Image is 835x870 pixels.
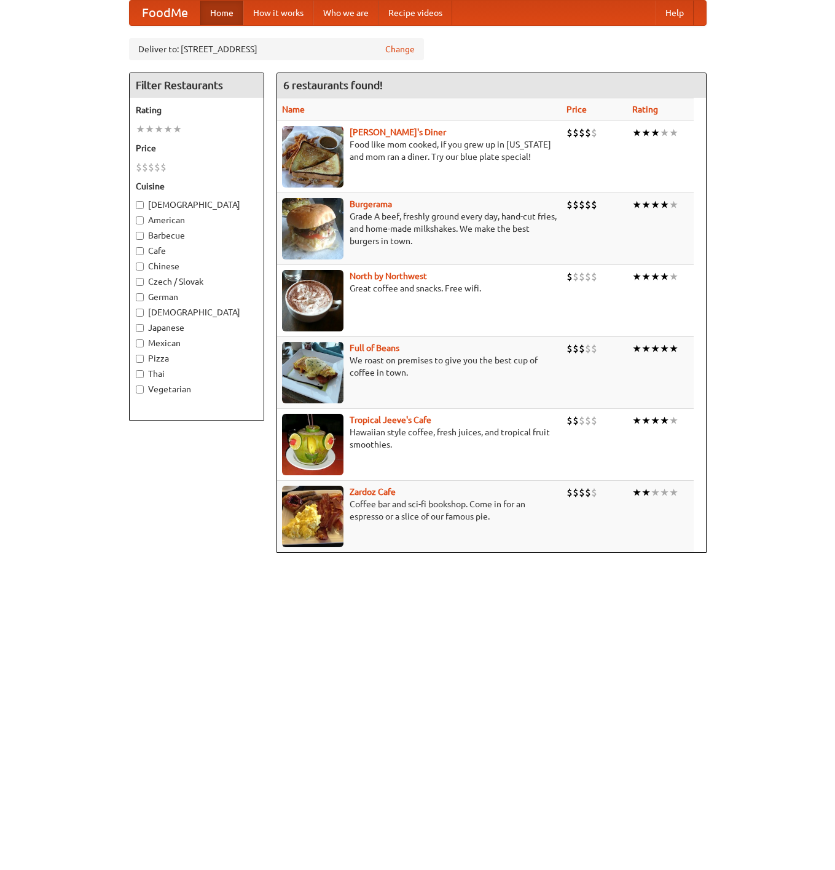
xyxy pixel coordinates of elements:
[136,180,257,192] h5: Cuisine
[154,122,163,136] li: ★
[136,337,257,349] label: Mexican
[136,322,257,334] label: Japanese
[669,342,678,355] li: ★
[632,414,641,427] li: ★
[573,486,579,499] li: $
[282,414,343,475] img: jeeves.jpg
[350,199,392,209] a: Burgerama
[651,486,660,499] li: ★
[591,486,597,499] li: $
[136,383,257,395] label: Vegetarian
[282,210,557,247] p: Grade A beef, freshly ground every day, hand-cut fries, and home-made milkshakes. We make the bes...
[632,342,641,355] li: ★
[136,370,144,378] input: Thai
[136,247,144,255] input: Cafe
[566,486,573,499] li: $
[136,291,257,303] label: German
[136,339,144,347] input: Mexican
[641,126,651,140] li: ★
[579,414,585,427] li: $
[148,160,154,174] li: $
[632,198,641,212] li: ★
[632,126,641,140] li: ★
[350,271,427,281] a: North by Northwest
[591,270,597,283] li: $
[136,355,144,363] input: Pizza
[136,260,257,272] label: Chinese
[282,486,343,547] img: zardoz.jpg
[313,1,378,25] a: Who we are
[243,1,313,25] a: How it works
[136,104,257,116] h5: Rating
[136,229,257,242] label: Barbecue
[136,275,257,288] label: Czech / Slovak
[566,270,573,283] li: $
[136,309,144,317] input: [DEMOGRAPHIC_DATA]
[136,386,144,393] input: Vegetarian
[136,122,145,136] li: ★
[130,1,200,25] a: FoodMe
[282,198,343,259] img: burgerama.jpg
[282,342,343,403] img: beans.jpg
[136,352,257,365] label: Pizza
[660,414,669,427] li: ★
[573,414,579,427] li: $
[660,342,669,355] li: ★
[350,343,399,353] a: Full of Beans
[573,198,579,212] li: $
[136,324,144,332] input: Japanese
[136,245,257,257] label: Cafe
[136,216,144,224] input: American
[591,414,597,427] li: $
[350,487,396,497] a: Zardoz Cafe
[591,198,597,212] li: $
[579,126,585,140] li: $
[591,126,597,140] li: $
[651,126,660,140] li: ★
[632,105,658,114] a: Rating
[283,79,383,91] ng-pluralize: 6 restaurants found!
[160,160,167,174] li: $
[651,414,660,427] li: ★
[385,43,415,55] a: Change
[173,122,182,136] li: ★
[669,414,678,427] li: ★
[641,270,651,283] li: ★
[154,160,160,174] li: $
[641,414,651,427] li: ★
[669,486,678,499] li: ★
[641,486,651,499] li: ★
[669,198,678,212] li: ★
[669,126,678,140] li: ★
[641,198,651,212] li: ★
[282,126,343,188] img: sallys.jpg
[660,126,669,140] li: ★
[282,498,557,523] p: Coffee bar and sci-fi bookshop. Come in for an espresso or a slice of our famous pie.
[566,414,573,427] li: $
[566,198,573,212] li: $
[282,270,343,331] img: north.jpg
[632,486,641,499] li: ★
[350,127,446,137] a: [PERSON_NAME]'s Diner
[142,160,148,174] li: $
[163,122,173,136] li: ★
[129,38,424,60] div: Deliver to: [STREET_ADDRESS]
[656,1,694,25] a: Help
[350,415,431,425] a: Tropical Jeeve's Cafe
[136,142,257,154] h5: Price
[136,232,144,240] input: Barbecue
[585,342,591,355] li: $
[136,199,257,211] label: [DEMOGRAPHIC_DATA]
[651,270,660,283] li: ★
[136,214,257,226] label: American
[130,73,264,98] h4: Filter Restaurants
[585,414,591,427] li: $
[566,126,573,140] li: $
[651,342,660,355] li: ★
[579,342,585,355] li: $
[136,368,257,380] label: Thai
[282,426,557,451] p: Hawaiian style coffee, fresh juices, and tropical fruit smoothies.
